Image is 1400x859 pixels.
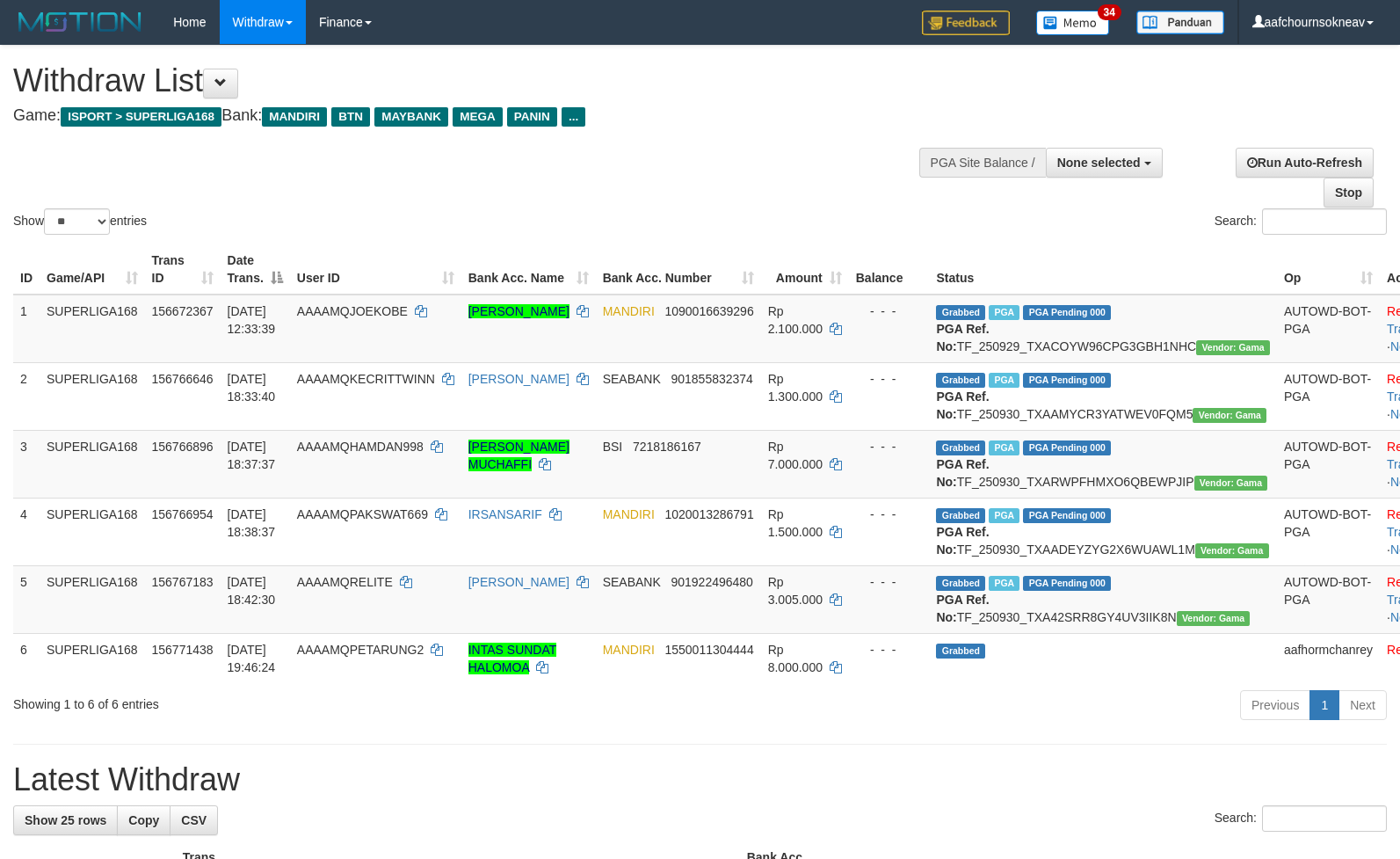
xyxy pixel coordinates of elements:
[1194,476,1268,491] span: Vendor URL: https://trx31.1velocity.biz
[936,457,989,489] b: PGA Ref. No:
[768,304,823,336] span: Rp 2.100.000
[936,576,985,591] span: Grabbed
[40,498,145,565] td: SUPERLIGA168
[1023,373,1111,388] span: PGA Pending
[1036,11,1110,35] img: Button%20Memo.svg
[989,440,1019,455] span: Marked by aafsengchandara
[297,440,424,454] span: AAAAMQHAMDAN998
[936,525,989,557] b: PGA Ref. No:
[1136,11,1224,34] img: panduan.png
[1240,690,1310,720] a: Previous
[152,575,214,589] span: 156767183
[1309,690,1339,720] a: 1
[290,244,461,295] th: User ID: activate to sort column ascending
[1023,576,1111,591] span: PGA Pending
[1195,543,1269,558] span: Vendor URL: https://trx31.1velocity.biz
[1277,430,1380,498] td: AUTOWD-BOT-PGA
[1277,362,1380,430] td: AUTOWD-BOT-PGA
[145,244,221,295] th: Trans ID: activate to sort column ascending
[297,643,424,657] span: AAAAMQPETARUNG2
[13,565,40,633] td: 5
[768,507,823,539] span: Rp 1.500.000
[13,9,147,35] img: MOTION_logo.png
[228,643,276,674] span: [DATE] 19:46:24
[468,304,569,318] a: [PERSON_NAME]
[13,107,916,125] h4: Game: Bank:
[603,575,661,589] span: SEABANK
[596,244,761,295] th: Bank Acc. Number: activate to sort column ascending
[128,813,159,827] span: Copy
[40,633,145,683] td: SUPERLIGA168
[152,643,214,657] span: 156771438
[13,805,118,835] a: Show 25 rows
[453,107,503,127] span: MEGA
[374,107,448,127] span: MAYBANK
[929,362,1276,430] td: TF_250930_TXAAMYCR3YATWEV0FQM5
[13,688,570,713] div: Showing 1 to 6 of 6 entries
[13,498,40,565] td: 4
[922,11,1010,35] img: Feedback.jpg
[929,430,1276,498] td: TF_250930_TXARWPFHMXO6QBEWPJIP
[1046,148,1163,178] button: None selected
[929,565,1276,633] td: TF_250930_TXA42SRR8GY4UV3IIK8N
[603,643,655,657] span: MANDIRI
[1177,611,1251,626] span: Vendor URL: https://trx31.1velocity.biz
[1098,4,1121,20] span: 34
[1277,295,1380,363] td: AUTOWD-BOT-PGA
[297,507,428,521] span: AAAAMQPAKSWAT669
[1277,244,1380,295] th: Op: activate to sort column ascending
[856,641,923,659] div: - - -
[929,295,1276,363] td: TF_250929_TXACOYW96CPG3GBH1NHC
[1057,156,1141,170] span: None selected
[936,508,985,523] span: Grabbed
[664,643,753,657] span: Copy 1550011304444 to clipboard
[929,498,1276,565] td: TF_250930_TXAADEYZYG2X6WUAWL1M
[671,372,752,386] span: Copy 901855832374 to clipboard
[228,440,276,471] span: [DATE] 18:37:37
[1338,690,1387,720] a: Next
[262,107,327,127] span: MANDIRI
[117,805,170,835] a: Copy
[1262,208,1387,235] input: Search:
[1262,805,1387,832] input: Search:
[1277,565,1380,633] td: AUTOWD-BOT-PGA
[562,107,585,127] span: ...
[768,643,823,674] span: Rp 8.000.000
[40,244,145,295] th: Game/API: activate to sort column ascending
[13,295,40,363] td: 1
[664,304,753,318] span: Copy 1090016639296 to clipboard
[152,304,214,318] span: 156672367
[468,372,569,386] a: [PERSON_NAME]
[228,575,276,607] span: [DATE] 18:42:30
[40,565,145,633] td: SUPERLIGA168
[856,302,923,320] div: - - -
[297,575,393,589] span: AAAAMQRELITE
[603,507,655,521] span: MANDIRI
[1277,633,1380,683] td: aafhormchanrey
[603,304,655,318] span: MANDIRI
[989,576,1019,591] span: Marked by aafheankoy
[1023,305,1111,320] span: PGA Pending
[1023,440,1111,455] span: PGA Pending
[989,373,1019,388] span: Marked by aafheankoy
[768,440,823,471] span: Rp 7.000.000
[170,805,218,835] a: CSV
[856,506,923,523] div: - - -
[44,208,110,235] select: Showentries
[13,244,40,295] th: ID
[152,507,214,521] span: 156766954
[919,148,1046,178] div: PGA Site Balance /
[181,813,207,827] span: CSV
[856,370,923,388] div: - - -
[468,440,569,471] a: [PERSON_NAME] MUCHAFFI
[221,244,290,295] th: Date Trans.: activate to sort column descending
[468,575,569,589] a: [PERSON_NAME]
[13,208,147,235] label: Show entries
[1215,805,1387,832] label: Search:
[1277,498,1380,565] td: AUTOWD-BOT-PGA
[468,643,557,674] a: INTAS SUNDAT HALOMOA
[297,304,408,318] span: AAAAMQJOEKOBE
[1215,208,1387,235] label: Search:
[152,372,214,386] span: 156766646
[1324,178,1374,207] a: Stop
